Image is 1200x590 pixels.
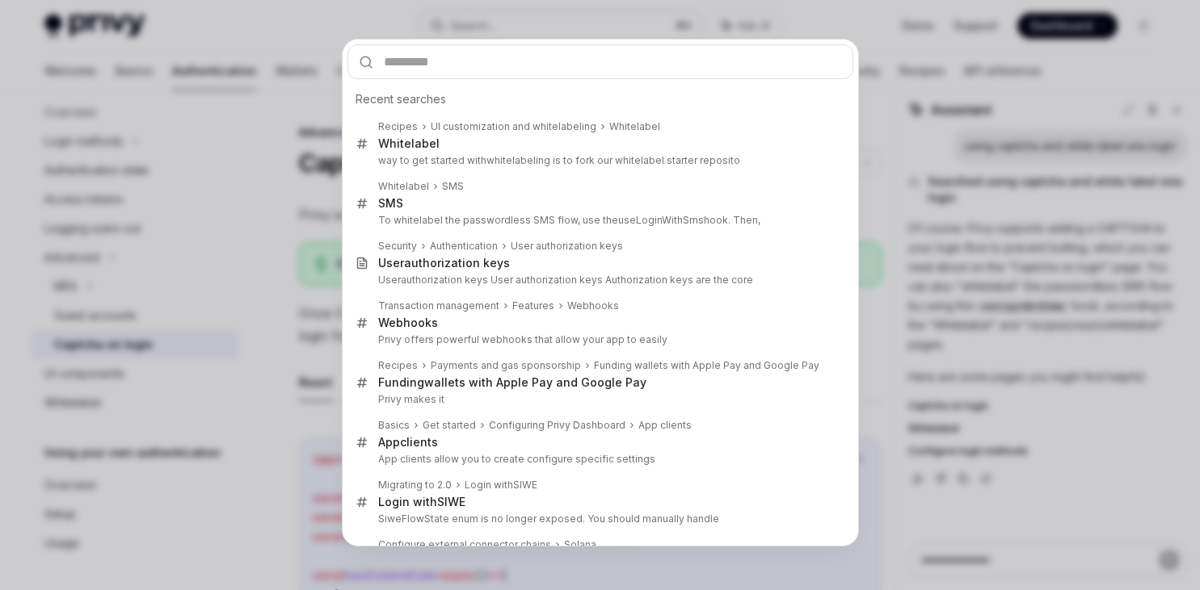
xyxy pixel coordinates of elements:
p: Privy offers powerful webhooks that allow your app to easily [378,333,819,346]
div: Basics [378,419,410,432]
p: App clients allow you to create configure specific settings [378,453,819,466]
span: Recent searches [356,91,446,107]
b: SIWE [437,495,465,508]
div: Payments and gas sponsorship [431,359,581,372]
div: label [378,136,440,151]
b: App [378,435,400,449]
div: wallets with Apple Pay and Google Pay [378,375,646,390]
div: Configure external connector chains [378,538,551,551]
div: Solana [564,538,596,551]
div: UI customization and whitelabeling [431,120,596,133]
div: Login with [378,495,465,509]
div: Configuring Privy Dashboard [489,419,625,432]
p: Privy makes it [378,393,819,406]
b: User [378,256,404,270]
div: authorization keys [378,256,510,270]
div: Webhooks [567,299,619,312]
b: White [378,136,411,150]
b: SIWE [513,479,537,491]
div: Features [512,299,554,312]
div: SMS [378,196,403,211]
div: label [609,120,660,133]
div: Recipes [378,120,418,133]
div: Whitelabel [378,180,429,193]
div: SMS [442,180,464,193]
div: User authorization keys [511,240,623,253]
div: Security [378,240,417,253]
div: Get started [423,419,476,432]
div: Recipes [378,359,418,372]
p: SiweFlowState enum is no longer exposed. You should manually handle [378,513,819,525]
b: useLoginWithSms [618,214,704,226]
div: Authentication [430,240,498,253]
p: way to get started with labeling is to fork our whitelabel starter reposito [378,154,819,167]
div: clients [378,435,438,450]
b: Funding [378,375,424,389]
b: Webhooks [378,316,438,329]
div: Transaction management [378,299,499,312]
p: To whitelabel the passwordless SMS flow, use the hook. Then, [378,214,819,227]
b: User [378,274,401,286]
div: Login with [465,479,537,492]
div: Funding wallets with Apple Pay and Google Pay [594,359,819,372]
div: Migrating to 2.0 [378,479,452,492]
div: App clients [638,419,692,432]
p: authorization keys User authorization keys Authorization keys are the core [378,274,819,287]
b: White [609,120,637,132]
b: white [486,154,512,166]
